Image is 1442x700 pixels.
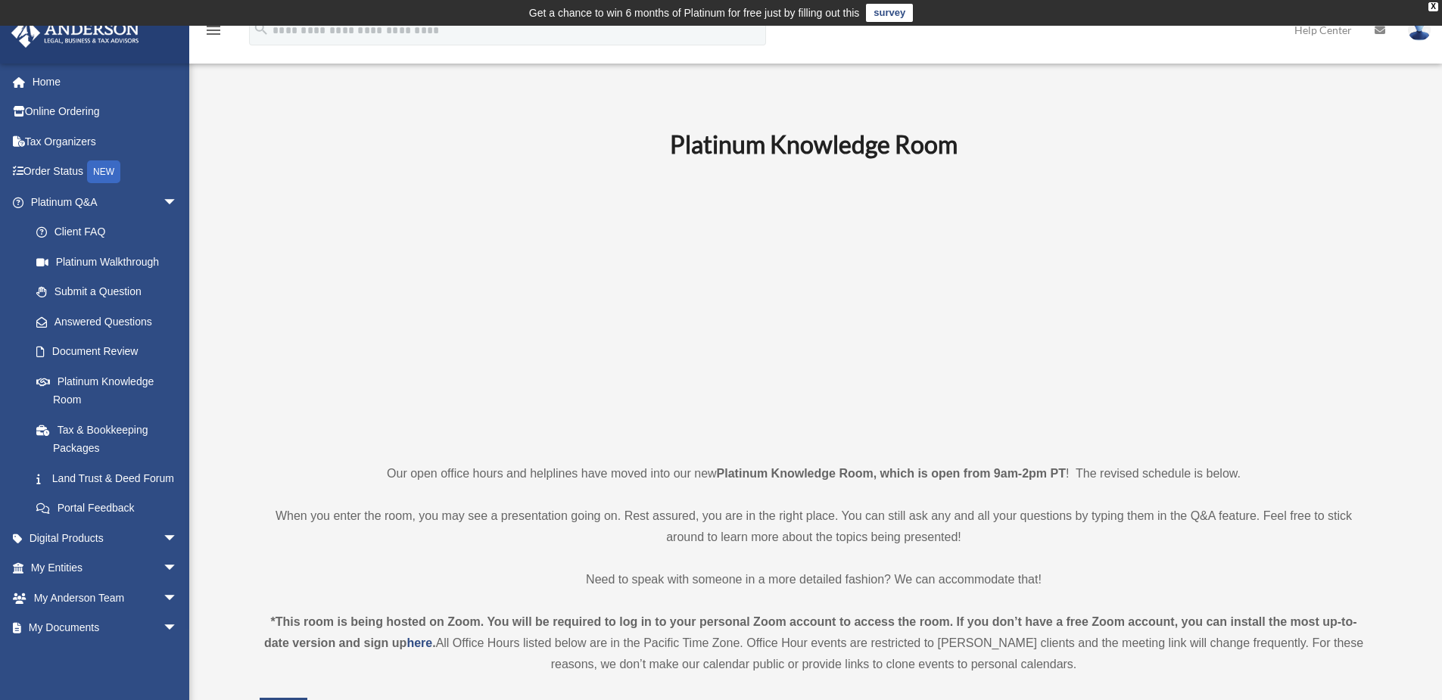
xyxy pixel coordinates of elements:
[163,187,193,218] span: arrow_drop_down
[11,187,201,217] a: Platinum Q&Aarrow_drop_down
[11,553,201,583] a: My Entitiesarrow_drop_down
[21,337,201,367] a: Document Review
[432,636,435,649] strong: .
[11,126,201,157] a: Tax Organizers
[866,4,913,22] a: survey
[21,415,201,463] a: Tax & Bookkeeping Packages
[1428,2,1438,11] div: close
[11,157,201,188] a: Order StatusNEW
[204,26,223,39] a: menu
[11,583,201,613] a: My Anderson Teamarrow_drop_down
[204,21,223,39] i: menu
[264,615,1357,649] strong: *This room is being hosted on Zoom. You will be required to log in to your personal Zoom account ...
[260,463,1369,484] p: Our open office hours and helplines have moved into our new ! The revised schedule is below.
[260,611,1369,675] div: All Office Hours listed below are in the Pacific Time Zone. Office Hour events are restricted to ...
[529,4,860,22] div: Get a chance to win 6 months of Platinum for free just by filling out this
[21,306,201,337] a: Answered Questions
[11,67,201,97] a: Home
[87,160,120,183] div: NEW
[11,97,201,127] a: Online Ordering
[260,569,1369,590] p: Need to speak with someone in a more detailed fashion? We can accommodate that!
[163,553,193,584] span: arrow_drop_down
[253,20,269,37] i: search
[21,366,193,415] a: Platinum Knowledge Room
[21,247,201,277] a: Platinum Walkthrough
[21,217,201,247] a: Client FAQ
[406,636,432,649] a: here
[163,642,193,674] span: arrow_drop_down
[163,523,193,554] span: arrow_drop_down
[21,463,201,493] a: Land Trust & Deed Forum
[21,277,201,307] a: Submit a Question
[717,467,1066,480] strong: Platinum Knowledge Room, which is open from 9am-2pm PT
[163,583,193,614] span: arrow_drop_down
[21,493,201,524] a: Portal Feedback
[163,613,193,644] span: arrow_drop_down
[1408,19,1431,41] img: User Pic
[260,506,1369,548] p: When you enter the room, you may see a presentation going on. Rest assured, you are in the right ...
[11,613,201,643] a: My Documentsarrow_drop_down
[670,129,958,159] b: Platinum Knowledge Room
[7,18,144,48] img: Anderson Advisors Platinum Portal
[11,642,201,673] a: Online Learningarrow_drop_down
[587,179,1041,435] iframe: 231110_Toby_KnowledgeRoom
[11,523,201,553] a: Digital Productsarrow_drop_down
